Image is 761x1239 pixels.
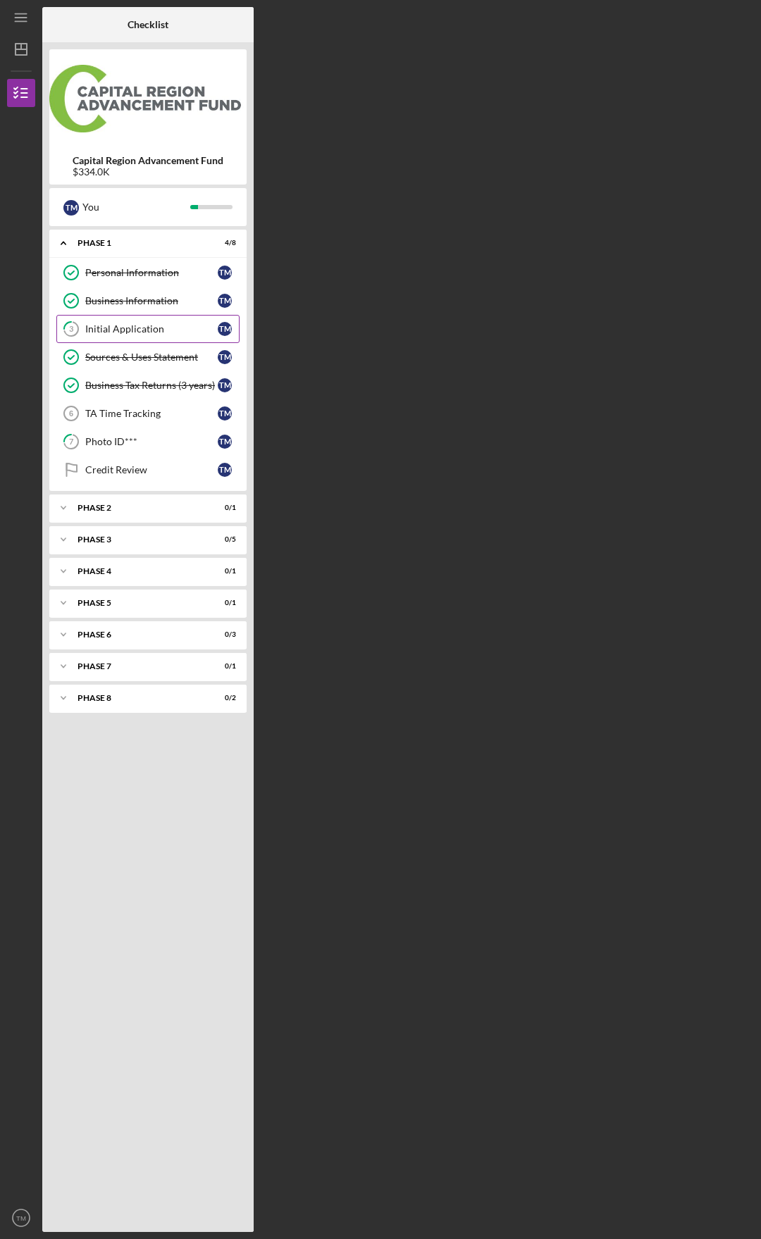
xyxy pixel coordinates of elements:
div: Credit Review [85,464,218,475]
div: 0 / 3 [211,630,236,639]
div: T M [218,463,232,477]
div: $334.0K [73,166,223,178]
div: Initial Application [85,323,218,335]
tspan: 6 [69,409,73,418]
div: T M [218,322,232,336]
text: TM [16,1214,26,1222]
div: Sources & Uses Statement [85,351,218,363]
div: TA Time Tracking [85,408,218,419]
div: 0 / 1 [211,504,236,512]
div: 0 / 2 [211,694,236,702]
div: T M [218,435,232,449]
div: Business Information [85,295,218,306]
div: Phase 4 [78,567,201,575]
div: Phase 5 [78,599,201,607]
div: 0 / 5 [211,535,236,544]
a: 6TA Time TrackingTM [56,399,240,428]
div: T M [218,266,232,280]
div: T M [218,350,232,364]
div: T M [63,200,79,216]
div: 0 / 1 [211,599,236,607]
a: Business InformationTM [56,287,240,315]
tspan: 3 [69,325,73,334]
b: Checklist [128,19,168,30]
tspan: 7 [69,437,74,447]
div: Phase 2 [78,504,201,512]
a: 3Initial ApplicationTM [56,315,240,343]
a: Business Tax Returns (3 years)TM [56,371,240,399]
a: Sources & Uses StatementTM [56,343,240,371]
div: Business Tax Returns (3 years) [85,380,218,391]
div: Phase 6 [78,630,201,639]
div: 0 / 1 [211,662,236,671]
img: Product logo [49,56,247,141]
a: Personal InformationTM [56,259,240,287]
div: T M [218,406,232,421]
a: Credit ReviewTM [56,456,240,484]
div: Personal Information [85,267,218,278]
div: Phase 1 [78,239,201,247]
div: T M [218,294,232,308]
div: 0 / 1 [211,567,236,575]
div: T M [218,378,232,392]
b: Capital Region Advancement Fund [73,155,223,166]
div: Phase 7 [78,662,201,671]
div: You [82,195,190,219]
div: 4 / 8 [211,239,236,247]
button: TM [7,1204,35,1232]
div: Phase 8 [78,694,201,702]
div: Phase 3 [78,535,201,544]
